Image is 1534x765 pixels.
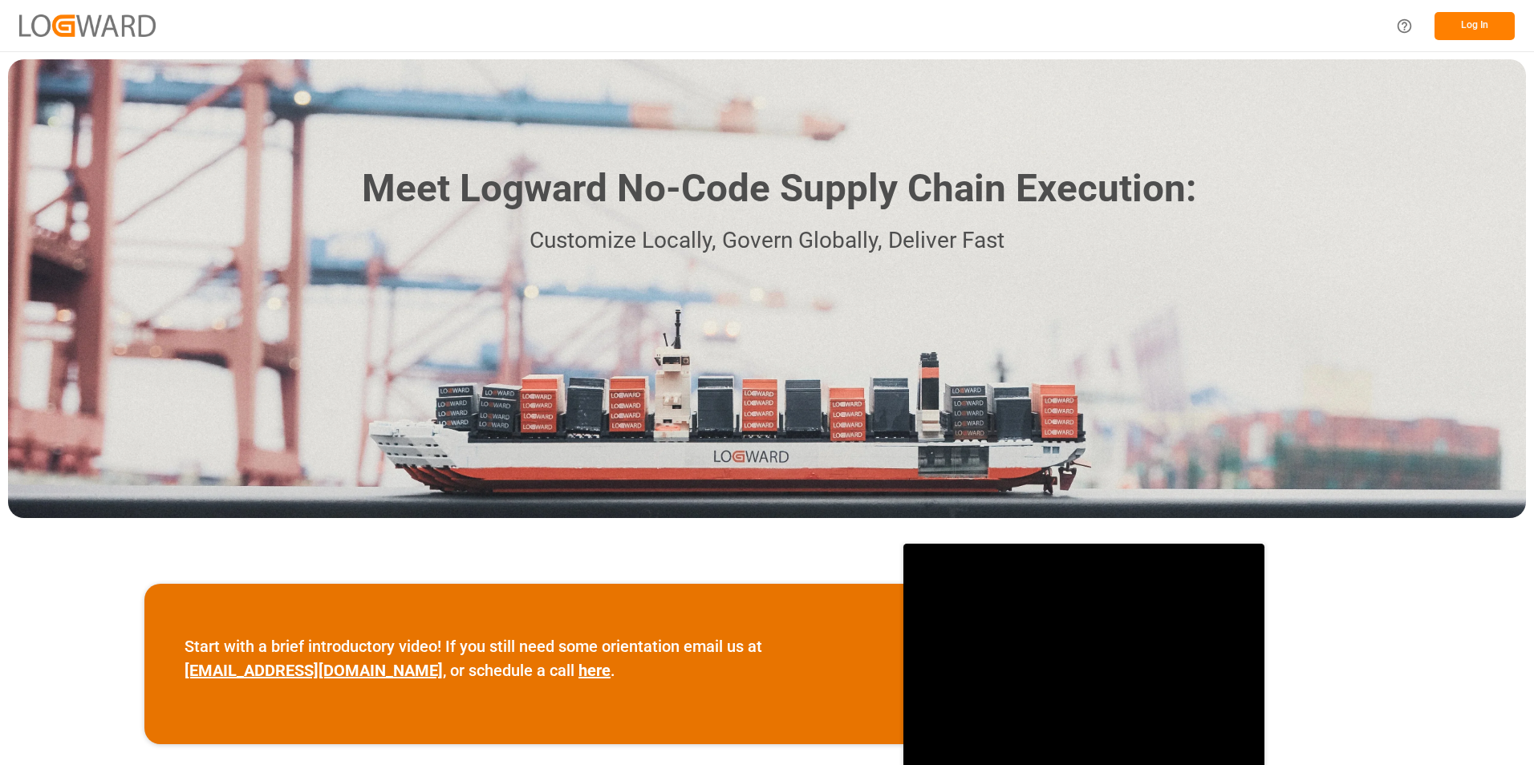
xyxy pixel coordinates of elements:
[1435,12,1515,40] button: Log In
[362,160,1196,217] h1: Meet Logward No-Code Supply Chain Execution:
[185,634,863,682] p: Start with a brief introductory video! If you still need some orientation email us at , or schedu...
[338,223,1196,259] p: Customize Locally, Govern Globally, Deliver Fast
[185,661,443,680] a: [EMAIL_ADDRESS][DOMAIN_NAME]
[19,14,156,36] img: Logward_new_orange.png
[1386,8,1422,44] button: Help Center
[578,661,611,680] a: here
